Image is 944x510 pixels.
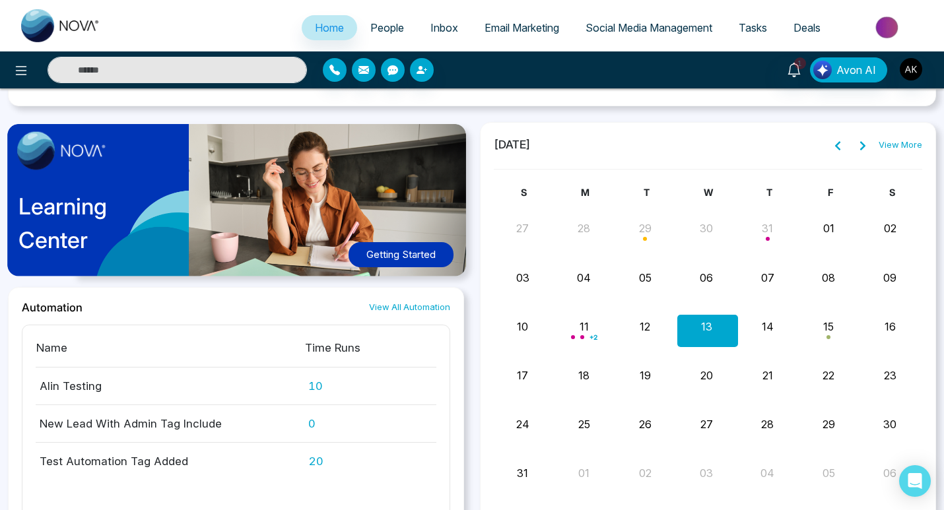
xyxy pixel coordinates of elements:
a: 1 [778,57,810,80]
td: Alin Testing [36,367,304,404]
button: 02 [884,220,896,236]
button: 01 [578,465,590,481]
a: Deals [780,15,834,40]
button: 29 [823,416,835,432]
button: 04 [760,465,774,481]
a: LearningCenterGetting Started [8,122,464,286]
span: Social Media Management [586,21,712,34]
button: 07 [761,270,774,286]
button: 27 [700,416,713,432]
button: 28 [761,416,774,432]
button: 06 [700,270,713,286]
span: F [828,187,833,198]
span: T [766,187,772,198]
a: Tasks [725,15,780,40]
span: People [370,21,404,34]
a: View All Automation [369,301,450,313]
button: 21 [762,367,773,383]
img: Lead Flow [813,61,832,79]
button: 23 [884,367,896,383]
span: T [644,187,650,198]
td: 10 [304,367,436,404]
button: 25 [578,416,590,432]
img: Market-place.gif [840,13,936,42]
span: M [581,187,590,198]
button: 14 [762,319,774,335]
button: 09 [883,270,896,286]
span: 1 [794,57,806,69]
th: Time Runs [304,338,436,367]
button: 28 [578,220,590,236]
span: + 2 [590,335,597,340]
span: Inbox [430,21,458,34]
img: User Avatar [900,58,922,80]
span: W [704,187,713,198]
span: Tasks [739,21,767,34]
button: 19 [640,367,651,383]
button: 31 [517,465,528,481]
a: Email Marketing [471,15,572,40]
button: 01 [823,220,834,236]
button: 18 [578,367,590,383]
button: 17 [517,367,528,383]
img: image [17,132,106,170]
button: 03 [516,270,529,286]
img: Nova CRM Logo [21,9,100,42]
button: 05 [639,270,652,286]
button: 03 [700,465,713,481]
td: 20 [304,442,436,469]
span: Email Marketing [485,21,559,34]
td: 0 [304,404,436,442]
a: View More [879,139,922,152]
td: Test Automation Tag Added [36,442,304,469]
button: 16 [885,319,896,335]
button: 30 [883,416,896,432]
a: Home [302,15,357,40]
button: 13 [701,319,712,335]
button: 05 [823,465,835,481]
button: 10 [517,319,528,335]
span: Avon AI [836,62,876,78]
td: New Lead With Admin Tag Include [36,404,304,442]
button: Avon AI [810,57,887,82]
button: 26 [639,416,652,432]
span: [DATE] [494,137,531,154]
a: Inbox [417,15,471,40]
button: 08 [822,270,835,286]
button: 04 [577,270,591,286]
span: S [521,187,527,198]
button: 12 [640,319,650,335]
button: 30 [700,220,713,236]
h2: Automation [22,301,83,314]
a: People [357,15,417,40]
div: Open Intercom Messenger [899,465,931,497]
button: 02 [639,465,652,481]
th: Name [36,338,304,367]
button: 27 [516,220,529,236]
button: 22 [823,367,834,383]
button: Getting Started [349,242,454,268]
span: S [889,187,895,198]
button: 20 [700,367,713,383]
p: Learning Center [18,189,107,257]
a: Social Media Management [572,15,725,40]
button: 24 [516,416,529,432]
span: Deals [793,21,821,34]
span: Home [315,21,344,34]
img: home-learning-center.png [1,118,481,291]
button: 06 [883,465,896,481]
